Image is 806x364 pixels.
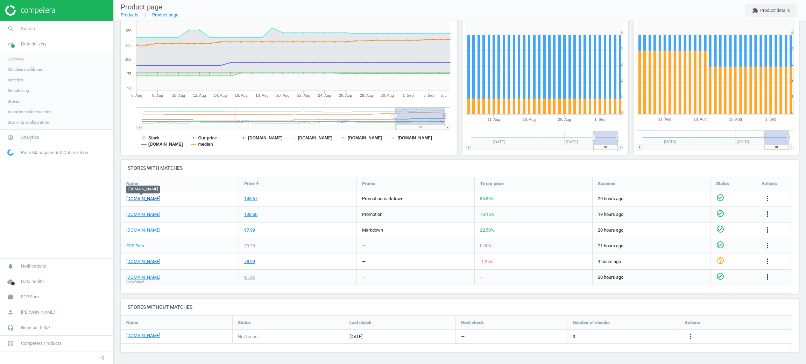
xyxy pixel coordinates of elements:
[152,93,163,97] tspan: 8. Aug
[487,117,500,122] tspan: 11. Aug
[791,30,793,35] text: 5
[131,93,142,97] tspan: 6. Aug
[763,257,772,265] i: more_vert
[4,275,17,288] i: cloud_done
[198,142,213,147] tspan: median
[621,30,623,35] text: 5
[172,93,185,97] tspan: 10. Aug
[658,117,671,122] tspan: 11. Aug
[4,260,17,273] i: notifications
[235,93,248,97] tspan: 16. Aug
[621,62,623,66] text: 3
[8,99,20,104] span: Stores
[694,117,707,122] tspan: 18. Aug
[461,334,465,340] span: —
[598,196,705,202] span: 20 hours ago
[244,211,257,218] div: 138.50
[4,131,17,144] i: pie_chart_outlined
[348,136,382,140] tspan: [DOMAIN_NAME]
[276,93,289,97] tspan: 20. Aug
[598,274,705,281] span: 20 hours ago
[716,241,724,249] i: check_circle_outline
[765,117,777,122] tspan: 1. Sep
[621,46,623,50] text: 4
[763,194,772,203] i: more_vert
[573,334,575,340] span: 3
[621,78,623,82] text: 2
[126,211,160,218] a: [DOMAIN_NAME]
[99,354,107,362] i: chevron_left
[126,196,160,202] a: [DOMAIN_NAME]
[523,117,536,122] tspan: 18. Aug
[339,93,352,97] tspan: 26. Aug
[21,309,55,315] span: [PERSON_NAME]
[255,93,268,97] tspan: 18. Aug
[248,136,283,140] tspan: [DOMAIN_NAME]
[362,274,366,281] div: —
[244,227,255,233] div: 97.99
[126,227,160,233] a: [DOMAIN_NAME]
[440,93,448,97] tspan: 5. …
[480,243,492,248] span: 0.00 %
[126,333,160,339] a: [DOMAIN_NAME]
[4,37,17,51] i: timeline
[745,4,797,17] button: extensionProduct details
[752,7,758,14] i: extension
[21,26,35,32] span: Search
[558,117,571,122] tspan: 25. Aug
[685,320,700,326] span: Actions
[21,134,39,140] span: Analytics
[8,119,49,125] span: Scanning configuration
[362,212,382,217] span: promotion
[125,57,132,61] text: 100
[21,150,88,156] span: Price Management & Optimization
[461,320,484,326] span: Next check
[255,180,260,186] i: arrow_downward
[598,211,705,218] span: 19 hours ago
[121,299,799,315] h4: Stores without matches
[121,3,162,11] span: Product page
[480,196,494,201] span: 85.86 %
[398,136,432,140] tspan: [DOMAIN_NAME]
[297,93,310,97] tspan: 22. Aug
[763,226,772,234] i: more_vert
[4,306,17,319] i: person
[126,279,144,284] span: Out of stock
[594,117,606,122] tspan: 1. Sep
[318,93,331,97] tspan: 24. Aug
[729,117,742,122] tspan: 25. Aug
[763,210,772,219] button: more_vert
[21,41,47,47] span: Data delivery
[126,185,160,193] div: [DOMAIN_NAME]
[21,294,39,300] span: FCP Euro
[4,290,17,304] i: work
[480,181,504,187] span: To our price
[121,160,799,176] h4: Stores with matches
[763,273,772,281] i: more_vert
[598,243,705,249] span: 21 hours ago
[244,243,255,249] div: 79.99
[152,12,178,17] a: Product page
[763,194,772,203] button: more_vert
[423,93,434,97] tspan: 3. Sep
[125,43,132,47] text: 125
[686,332,695,341] button: more_vert
[382,196,403,201] span: markdown
[621,94,623,98] text: 1
[686,332,695,341] i: more_vert
[763,241,772,250] i: more_vert
[148,142,183,147] tspan: [DOMAIN_NAME]
[8,77,23,83] span: Matches
[791,94,793,98] text: 1
[244,274,255,281] div: 91.95
[362,243,366,249] div: —
[573,320,610,326] span: Number of checks
[763,257,772,266] button: more_vert
[127,72,132,76] text: 75
[298,136,333,140] tspan: [DOMAIN_NAME]
[362,227,383,233] span: markdown
[8,109,51,115] span: Assortment intersection
[214,93,227,97] tspan: 14. Aug
[791,62,793,66] text: 3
